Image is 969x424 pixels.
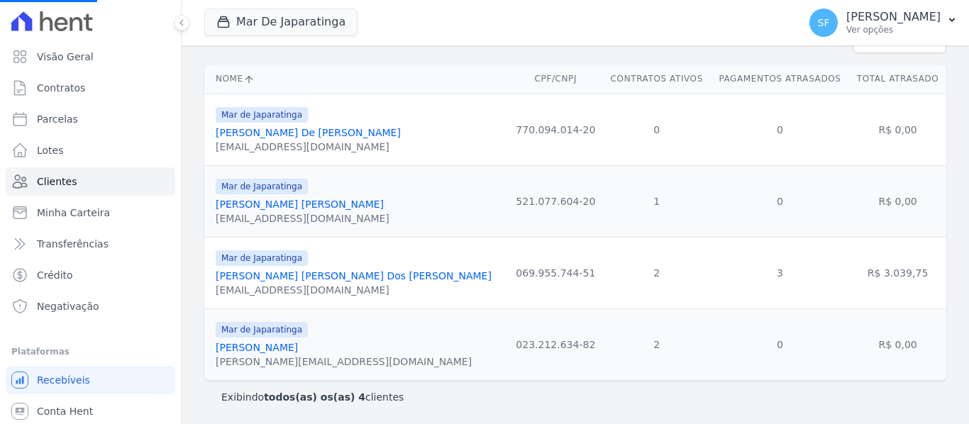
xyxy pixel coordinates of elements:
span: Minha Carteira [37,206,110,220]
div: Plataformas [11,343,170,360]
th: CPF/CNPJ [509,65,603,94]
div: [PERSON_NAME][EMAIL_ADDRESS][DOMAIN_NAME] [216,355,472,369]
div: [EMAIL_ADDRESS][DOMAIN_NAME] [216,283,492,297]
th: Nome [204,65,509,94]
a: Parcelas [6,105,175,133]
a: Contratos [6,74,175,102]
td: 0 [711,308,849,380]
span: Crédito [37,268,73,282]
span: Mar de Japaratinga [216,322,308,337]
span: Visão Geral [37,50,94,64]
div: [EMAIL_ADDRESS][DOMAIN_NAME] [216,211,389,225]
a: [PERSON_NAME] De [PERSON_NAME] [216,127,401,138]
td: R$ 0,00 [849,165,946,237]
a: Transferências [6,230,175,258]
a: Crédito [6,261,175,289]
span: Negativação [37,299,99,313]
span: SF [818,18,830,28]
button: Mar De Japaratinga [204,9,358,35]
td: R$ 3.039,75 [849,237,946,308]
td: 0 [711,94,849,165]
td: 023.212.634-82 [509,308,603,380]
a: Recebíveis [6,366,175,394]
a: Visão Geral [6,43,175,71]
span: Lotes [37,143,64,157]
td: R$ 0,00 [849,308,946,380]
a: [PERSON_NAME] [PERSON_NAME] [216,199,384,210]
td: 2 [603,308,711,380]
span: Mar de Japaratinga [216,179,308,194]
p: Ver opções [846,24,941,35]
span: Mar de Japaratinga [216,107,308,123]
td: 521.077.604-20 [509,165,603,237]
span: Transferências [37,237,109,251]
p: [PERSON_NAME] [846,10,941,24]
td: 2 [603,237,711,308]
span: Conta Hent [37,404,93,418]
span: Parcelas [37,112,78,126]
p: Exibindo clientes [221,390,404,404]
a: Negativação [6,292,175,320]
b: todos(as) os(as) 4 [264,391,365,403]
td: R$ 0,00 [849,94,946,165]
th: Total Atrasado [849,65,946,94]
span: Clientes [37,174,77,189]
th: Contratos Ativos [603,65,711,94]
td: 069.955.744-51 [509,237,603,308]
span: Contratos [37,81,85,95]
th: Pagamentos Atrasados [711,65,849,94]
td: 3 [711,237,849,308]
div: [EMAIL_ADDRESS][DOMAIN_NAME] [216,140,401,154]
a: Clientes [6,167,175,196]
span: Mar de Japaratinga [216,250,308,266]
button: SF [PERSON_NAME] Ver opções [798,3,969,43]
td: 0 [711,165,849,237]
a: [PERSON_NAME] [216,342,298,353]
a: [PERSON_NAME] [PERSON_NAME] Dos [PERSON_NAME] [216,270,492,281]
td: 0 [603,94,711,165]
td: 770.094.014-20 [509,94,603,165]
a: Lotes [6,136,175,164]
a: Minha Carteira [6,199,175,227]
span: Recebíveis [37,373,90,387]
td: 1 [603,165,711,237]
